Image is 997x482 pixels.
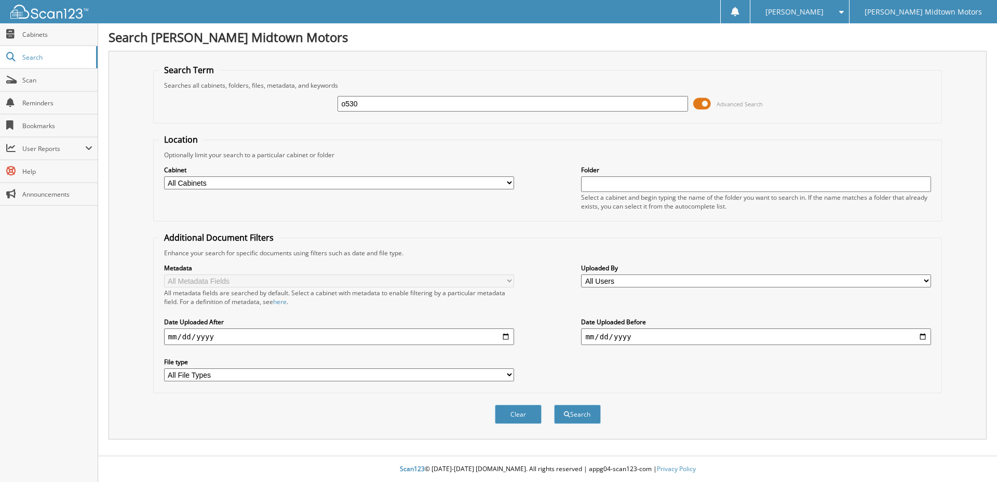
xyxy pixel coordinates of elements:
[164,328,514,345] input: start
[22,53,91,62] span: Search
[657,464,696,473] a: Privacy Policy
[164,288,514,306] div: All metadata fields are searched by default. Select a cabinet with metadata to enable filtering b...
[581,166,931,174] label: Folder
[22,99,92,107] span: Reminders
[159,232,279,243] legend: Additional Document Filters
[164,318,514,326] label: Date Uploaded After
[22,190,92,199] span: Announcements
[22,144,85,153] span: User Reports
[581,193,931,211] div: Select a cabinet and begin typing the name of the folder you want to search in. If the name match...
[400,464,425,473] span: Scan123
[10,5,88,19] img: scan123-logo-white.svg
[765,9,824,15] span: [PERSON_NAME]
[581,318,931,326] label: Date Uploaded Before
[554,405,601,424] button: Search
[273,297,287,306] a: here
[717,100,763,108] span: Advanced Search
[159,81,937,90] div: Searches all cabinets, folders, files, metadata, and keywords
[945,432,997,482] iframe: Chat Widget
[865,9,982,15] span: [PERSON_NAME] Midtown Motors
[581,328,931,345] input: end
[159,64,219,76] legend: Search Term
[22,121,92,130] span: Bookmarks
[495,405,542,424] button: Clear
[159,134,203,145] legend: Location
[22,167,92,176] span: Help
[22,30,92,39] span: Cabinets
[22,76,92,85] span: Scan
[164,264,514,272] label: Metadata
[159,249,937,257] div: Enhance your search for specific documents using filters such as date and file type.
[164,166,514,174] label: Cabinet
[159,150,937,159] div: Optionally limit your search to a particular cabinet or folder
[109,29,987,46] h1: Search [PERSON_NAME] Midtown Motors
[164,357,514,366] label: File type
[98,457,997,482] div: © [DATE]-[DATE] [DOMAIN_NAME]. All rights reserved | appg04-scan123-com |
[581,264,931,272] label: Uploaded By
